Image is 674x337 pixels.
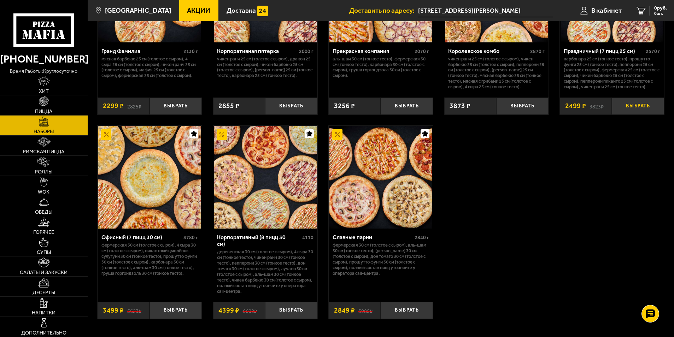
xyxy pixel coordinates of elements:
span: 2299 ₽ [103,102,124,110]
span: Россия, Санкт-Петербург, улица Академика Лебедева, 15/1В [418,4,553,17]
div: Прекрасная компания [333,48,413,54]
span: 0 шт. [654,11,667,16]
span: 2070 г [415,48,429,54]
a: АкционныйКорпоративный (8 пицц 30 см) [213,126,317,229]
span: Десерты [33,290,55,295]
img: Акционный [332,129,343,140]
img: Корпоративный (8 пицц 30 см) [214,126,317,229]
a: АкционныйСлавные парни [329,126,433,229]
div: Славные парни [333,234,413,241]
p: Мясная Барбекю 25 см (толстое с сыром), 4 сыра 25 см (толстое с сыром), Чикен Ранч 25 см (толстое... [101,56,198,79]
span: 2840 г [415,235,429,241]
span: В кабинет [591,7,622,14]
span: 0 руб. [654,6,667,11]
span: 2855 ₽ [218,102,239,110]
span: 2499 ₽ [565,102,586,110]
span: Наборы [34,129,54,134]
span: Супы [37,250,51,255]
span: Дополнительно [21,331,66,336]
span: 3780 г [183,235,198,241]
div: Гранд Фамилиа [101,48,182,54]
span: Римская пицца [23,149,64,154]
p: Карбонара 25 см (тонкое тесто), Прошутто Фунги 25 см (тонкое тесто), Пепперони 25 см (толстое с с... [564,56,660,90]
a: АкционныйОфисный (7 пицц 30 см) [98,126,202,229]
button: Выбрать [381,302,433,319]
span: Хит [39,89,49,94]
span: Доставка [227,7,256,14]
button: Выбрать [150,302,202,319]
p: Фермерская 30 см (толстое с сыром), 4 сыра 30 см (толстое с сыром), Пикантный цыплёнок сулугуни 3... [101,242,198,276]
span: Роллы [35,170,52,175]
span: Акции [187,7,210,14]
div: Праздничный (7 пицц 25 см) [564,48,644,54]
span: 2570 г [646,48,660,54]
img: 15daf4d41897b9f0e9f617042186c801.svg [257,6,268,16]
span: 2000 г [299,48,313,54]
div: Королевское комбо [448,48,528,54]
div: Корпоративный (8 пицц 30 см) [217,234,300,247]
s: 5623 ₽ [127,307,141,314]
button: Выбрать [381,97,433,115]
span: Доставить по адресу: [349,7,418,14]
input: Ваш адрес доставки [418,4,553,17]
span: 2849 ₽ [334,307,355,314]
img: Офисный (7 пицц 30 см) [98,126,201,229]
span: Напитки [32,311,55,315]
button: Выбрать [265,302,317,319]
p: Аль-Шам 30 см (тонкое тесто), Фермерская 30 см (тонкое тесто), Карбонара 30 см (толстое с сыром),... [333,56,429,79]
img: Акционный [101,129,112,140]
img: Акционный [217,129,227,140]
span: WOK [38,190,49,195]
span: 3499 ₽ [103,307,124,314]
s: 3985 ₽ [358,307,373,314]
p: Деревенская 30 см (толстое с сыром), 4 сыра 30 см (тонкое тесто), Чикен Ранч 30 см (тонкое тесто)... [217,249,313,294]
span: 3873 ₽ [450,102,470,110]
span: 2870 г [530,48,545,54]
span: Пицца [35,109,52,114]
button: Выбрать [150,97,202,115]
button: Выбрать [265,97,317,115]
span: Горячее [33,230,54,235]
span: 4110 [302,235,313,241]
span: Салаты и закуски [20,270,68,275]
p: Чикен Ранч 25 см (толстое с сыром), Чикен Барбекю 25 см (толстое с сыром), Пепперони 25 см (толст... [448,56,545,90]
div: Корпоративная пятерка [217,48,297,54]
span: 3256 ₽ [334,102,355,110]
span: [GEOGRAPHIC_DATA] [105,7,171,14]
span: Обеды [35,210,52,215]
s: 3823 ₽ [590,102,604,110]
div: Офисный (7 пицц 30 см) [101,234,182,241]
img: Славные парни [329,126,432,229]
s: 6602 ₽ [243,307,257,314]
button: Выбрать [496,97,549,115]
span: 2130 г [183,48,198,54]
p: Фермерская 30 см (толстое с сыром), Аль-Шам 30 см (тонкое тесто), [PERSON_NAME] 30 см (толстое с ... [333,242,429,276]
s: 2825 ₽ [127,102,141,110]
button: Выбрать [612,97,664,115]
span: 4399 ₽ [218,307,239,314]
p: Чикен Ранч 25 см (толстое с сыром), Дракон 25 см (толстое с сыром), Чикен Барбекю 25 см (толстое ... [217,56,313,79]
